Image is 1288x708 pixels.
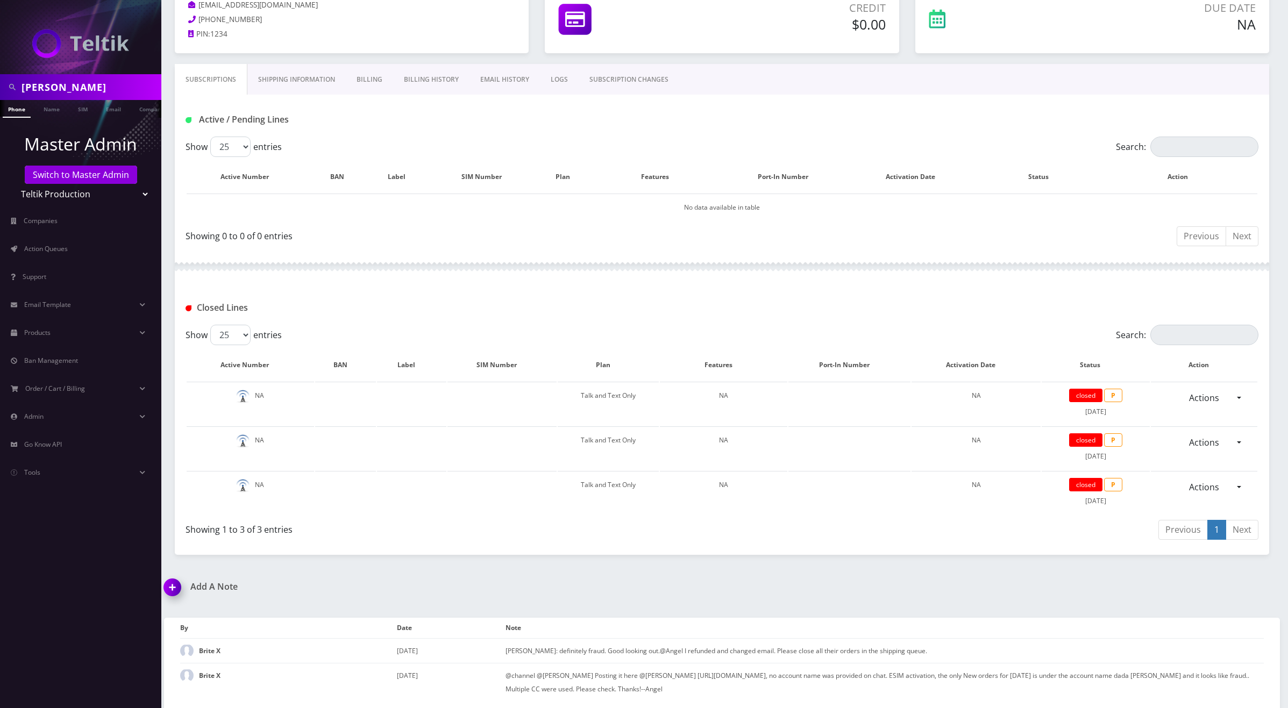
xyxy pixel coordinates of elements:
[186,117,191,123] img: Active / Pending Lines
[1116,325,1258,345] label: Search:
[725,161,851,192] th: Port-In Number: activate to sort column ascending
[73,100,93,117] a: SIM
[175,64,247,95] a: Subscriptions
[558,349,659,381] th: Plan: activate to sort column ascending
[597,161,724,192] th: Features: activate to sort column ascending
[469,64,540,95] a: EMAIL HISTORY
[1069,433,1102,447] span: closed
[210,325,251,345] select: Showentries
[24,440,62,449] span: Go Know API
[1116,137,1258,157] label: Search:
[1182,388,1226,408] a: Actions
[186,115,532,125] h1: Active / Pending Lines
[187,349,314,381] th: Active Number: activate to sort column descending
[236,434,250,448] img: default.png
[236,479,250,492] img: default.png
[3,100,31,118] a: Phone
[186,519,714,536] div: Showing 1 to 3 of 3 entries
[210,137,251,157] select: Showentries
[371,161,433,192] th: Label: activate to sort column ascending
[506,663,1264,701] td: @channel @[PERSON_NAME] Posting it here @[PERSON_NAME] [URL][DOMAIN_NAME], no account name was pr...
[22,77,159,97] input: Search in Company
[660,426,787,470] td: NA
[187,194,1257,221] td: No data available in table
[24,468,40,477] span: Tools
[579,64,679,95] a: SUBSCRIPTION CHANGES
[186,305,191,311] img: Closed Lines
[25,384,85,393] span: Order / Cart / Billing
[24,216,58,225] span: Companies
[315,349,376,381] th: BAN: activate to sort column ascending
[397,663,506,701] td: [DATE]
[397,618,506,638] th: Date
[24,356,78,365] span: Ban Management
[1104,389,1122,402] span: P
[188,29,210,40] a: PIN:
[701,16,885,32] h5: $0.00
[1226,226,1258,246] a: Next
[1069,389,1102,402] span: closed
[186,303,532,313] h1: Closed Lines
[540,64,579,95] a: LOGS
[660,471,787,514] td: NA
[1069,478,1102,491] span: closed
[187,426,314,470] td: NA
[1043,16,1256,32] h5: NA
[1109,161,1257,192] th: Action: activate to sort column ascending
[377,349,446,381] th: Label: activate to sort column ascending
[1182,432,1226,453] a: Actions
[236,390,250,403] img: default.png
[660,382,787,425] td: NA
[186,225,714,242] div: Showing 0 to 0 of 0 entries
[187,161,314,192] th: Active Number: activate to sort column ascending
[210,29,227,39] span: 1234
[434,161,540,192] th: SIM Number: activate to sort column ascending
[980,161,1108,192] th: Status: activate to sort column ascending
[397,638,506,663] td: [DATE]
[852,161,979,192] th: Activation Date: activate to sort column ascending
[199,671,220,680] strong: Brite X
[38,100,65,117] a: Name
[1042,426,1150,470] td: [DATE]
[24,300,71,309] span: Email Template
[558,382,659,425] td: Talk and Text Only
[164,582,714,592] a: Add A Note
[25,166,137,184] a: Switch to Master Admin
[506,638,1264,663] td: [PERSON_NAME]: definitely fraud. Good looking out.@Angel I refunded and changed email. Please clo...
[101,100,126,117] a: Email
[346,64,393,95] a: Billing
[32,29,129,58] img: Teltik Production
[912,349,1040,381] th: Activation Date: activate to sort column ascending
[972,435,981,445] span: NA
[541,161,596,192] th: Plan: activate to sort column ascending
[506,618,1264,638] th: Note
[23,272,46,281] span: Support
[1042,349,1150,381] th: Status: activate to sort column ascending
[180,618,397,638] th: By
[199,646,220,655] strong: Brite X
[1104,433,1122,447] span: P
[24,328,51,337] span: Products
[187,471,314,514] td: NA
[1151,349,1257,381] th: Action : activate to sort column ascending
[1104,478,1122,491] span: P
[447,349,557,381] th: SIM Number: activate to sort column ascending
[186,325,282,345] label: Show entries
[1182,477,1226,497] a: Actions
[134,100,170,117] a: Company
[187,382,314,425] td: NA
[247,64,346,95] a: Shipping Information
[1158,520,1208,540] a: Previous
[393,64,469,95] a: Billing History
[558,471,659,514] td: Talk and Text Only
[1177,226,1226,246] a: Previous
[558,426,659,470] td: Talk and Text Only
[186,137,282,157] label: Show entries
[24,244,68,253] span: Action Queues
[1207,520,1226,540] a: 1
[1042,382,1150,425] td: [DATE]
[660,349,787,381] th: Features: activate to sort column ascending
[1150,325,1258,345] input: Search:
[1150,137,1258,157] input: Search:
